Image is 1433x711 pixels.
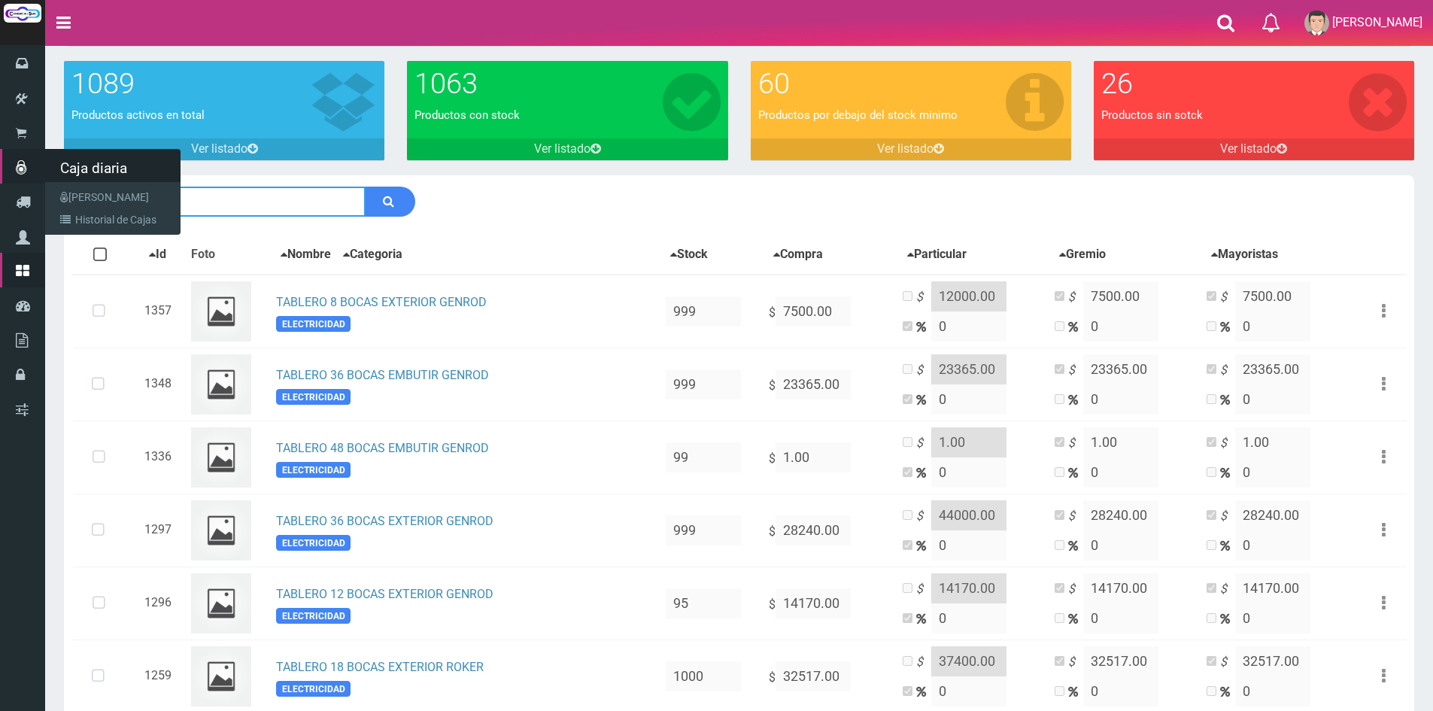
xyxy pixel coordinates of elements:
i: $ [1220,289,1235,306]
img: ... [191,500,251,561]
span: Caja diaria [45,149,181,187]
font: Productos por debajo del stock minimo [758,108,958,122]
a: TABLERO 8 BOCAS EXTERIOR GENROD [276,295,487,309]
td: 1336 [138,421,185,494]
a: [PERSON_NAME] [49,186,181,208]
button: Categoria [339,245,407,264]
button: Stock [666,245,712,264]
img: ... [191,281,251,342]
a: Ver listado [64,138,384,160]
i: $ [1220,581,1235,598]
i: $ [1068,581,1083,598]
font: Productos sin sotck [1101,108,1203,122]
i: $ [916,289,931,306]
font: 26 [1101,67,1133,100]
td: $ [763,348,897,421]
img: ... [191,354,251,415]
img: ... [191,646,251,706]
i: $ [916,508,931,525]
button: Nombre [276,245,335,264]
i: $ [1220,654,1235,671]
td: $ [763,494,897,567]
span: ELECTRICIDAD [276,681,350,697]
button: Compra [769,245,827,264]
span: [PERSON_NAME] [1332,15,1422,29]
span: ELECTRICIDAD [276,316,350,332]
a: TABLERO 18 BOCAS EXTERIOR ROKER [276,660,484,674]
td: 1296 [138,567,185,640]
img: Logo grande [4,4,41,23]
a: Historial de Cajas [49,208,181,231]
span: ELECTRICIDAD [276,535,350,551]
font: Ver listado [191,141,247,156]
span: ELECTRICIDAD [276,608,350,624]
td: $ [763,567,897,640]
td: 1348 [138,348,185,421]
td: $ [763,275,897,348]
i: $ [916,581,931,598]
font: Productos con stock [414,108,520,122]
i: $ [1068,435,1083,452]
i: $ [1068,654,1083,671]
th: Foto [185,235,271,275]
button: Id [144,245,171,264]
img: ... [191,573,251,634]
button: Mayoristas [1207,245,1283,264]
font: Ver listado [1220,141,1277,156]
button: Gremio [1055,245,1110,264]
font: Productos activos en total [71,108,205,122]
font: 1089 [71,67,135,100]
a: TABLERO 36 BOCAS EXTERIOR GENROD [276,514,493,528]
td: $ [763,421,897,494]
span: ELECTRICIDAD [276,389,350,405]
font: 60 [758,67,790,100]
font: Ver listado [877,141,934,156]
font: Ver listado [534,141,591,156]
i: $ [916,654,931,671]
i: $ [916,435,931,452]
a: TABLERO 36 BOCAS EMBUTIR GENROD [276,368,489,382]
i: $ [916,362,931,379]
i: $ [1220,435,1235,452]
a: Ver listado [751,138,1071,160]
img: User Image [1304,11,1329,35]
i: $ [1220,508,1235,525]
img: ... [191,427,251,488]
a: TABLERO 12 BOCAS EXTERIOR GENROD [276,587,493,601]
button: Particular [903,245,971,264]
td: 1357 [138,275,185,348]
span: ELECTRICIDAD [276,462,350,478]
i: $ [1068,362,1083,379]
i: $ [1068,508,1083,525]
i: $ [1220,362,1235,379]
font: 1063 [414,67,478,100]
a: Ver listado [1094,138,1414,160]
a: TABLERO 48 BOCAS EMBUTIR GENROD [276,441,489,455]
i: $ [1068,289,1083,306]
a: Ver listado [407,138,727,160]
input: Ingrese su busqueda [75,187,366,217]
td: 1297 [138,494,185,567]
